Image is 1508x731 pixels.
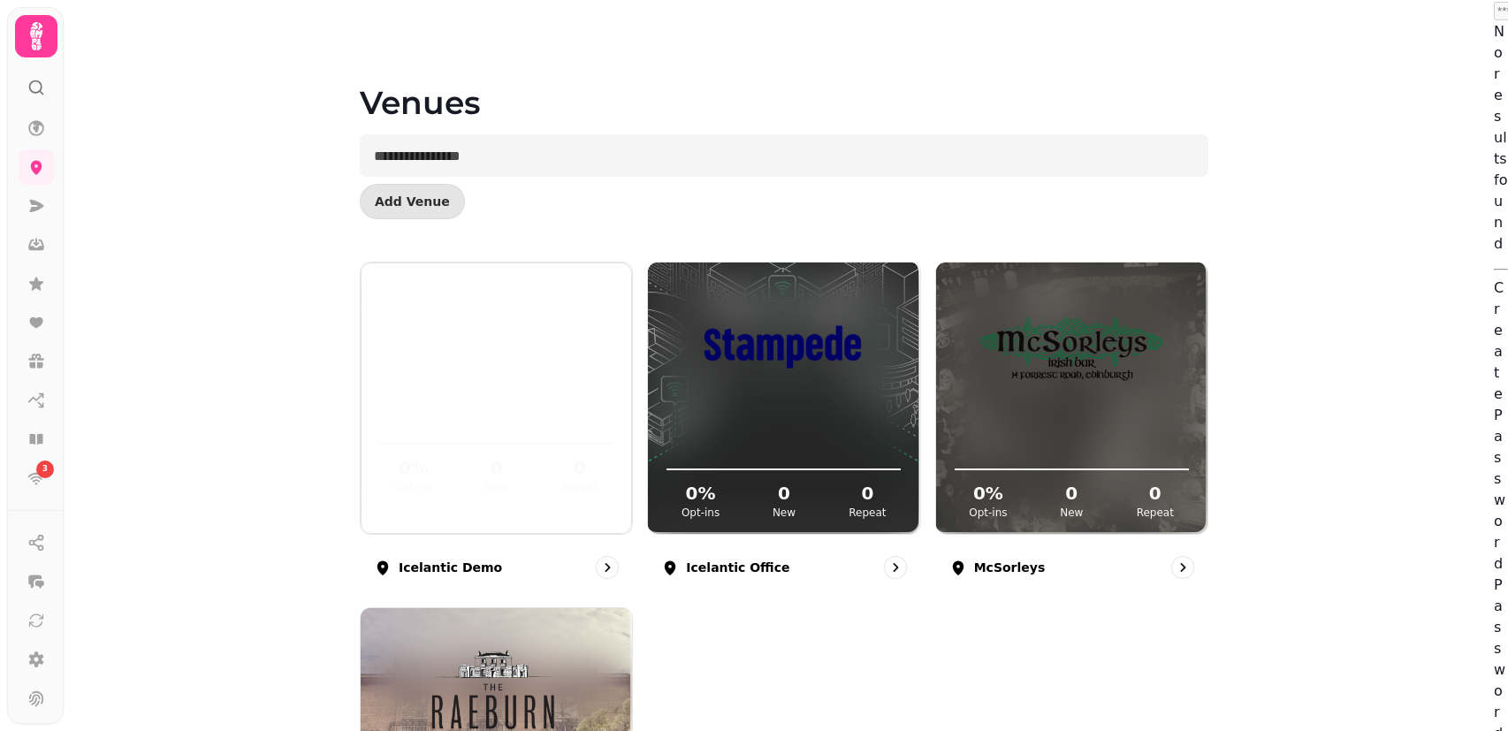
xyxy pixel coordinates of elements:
p: Opt-ins [662,506,738,520]
img: Icelantic Office [682,290,886,403]
p: McSorleys [974,559,1046,576]
p: Icelantic Office [686,559,789,576]
p: New [459,480,535,494]
span: Add Venue [375,195,450,208]
p: Opt-ins [950,506,1026,520]
h2: 0 [459,455,535,480]
h2: 0 [1117,481,1193,506]
p: New [746,506,822,520]
p: Opt-ins [376,480,452,494]
h2: 0 [829,481,905,506]
img: McSorleys [970,290,1174,403]
h2: 0 [746,481,822,506]
svg: go to [598,559,616,576]
a: Icelantic OfficeIcelantic Office0%Opt-ins0New0RepeatIcelantic Office [647,262,920,593]
h2: 0 [542,455,618,480]
p: Repeat [829,506,905,520]
p: Repeat [1117,506,1193,520]
p: Icelantic Demo [399,559,502,576]
h2: 0 [1033,481,1109,506]
h2: 0 % [376,455,452,480]
a: McSorleysMcSorleys0%Opt-ins0New0RepeatMcSorleys [935,262,1208,593]
svg: go to [887,559,904,576]
h2: 0 % [950,481,1026,506]
button: Add Venue [360,184,465,219]
a: 0%Opt-ins0New0RepeatIcelantic Demo [360,262,633,593]
span: 3 [42,463,48,476]
p: Repeat [542,480,618,494]
h1: Venues [360,42,1208,120]
a: 3 [19,461,54,496]
svg: go to [1174,559,1192,576]
p: New [1033,506,1109,520]
h2: 0 % [662,481,738,506]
